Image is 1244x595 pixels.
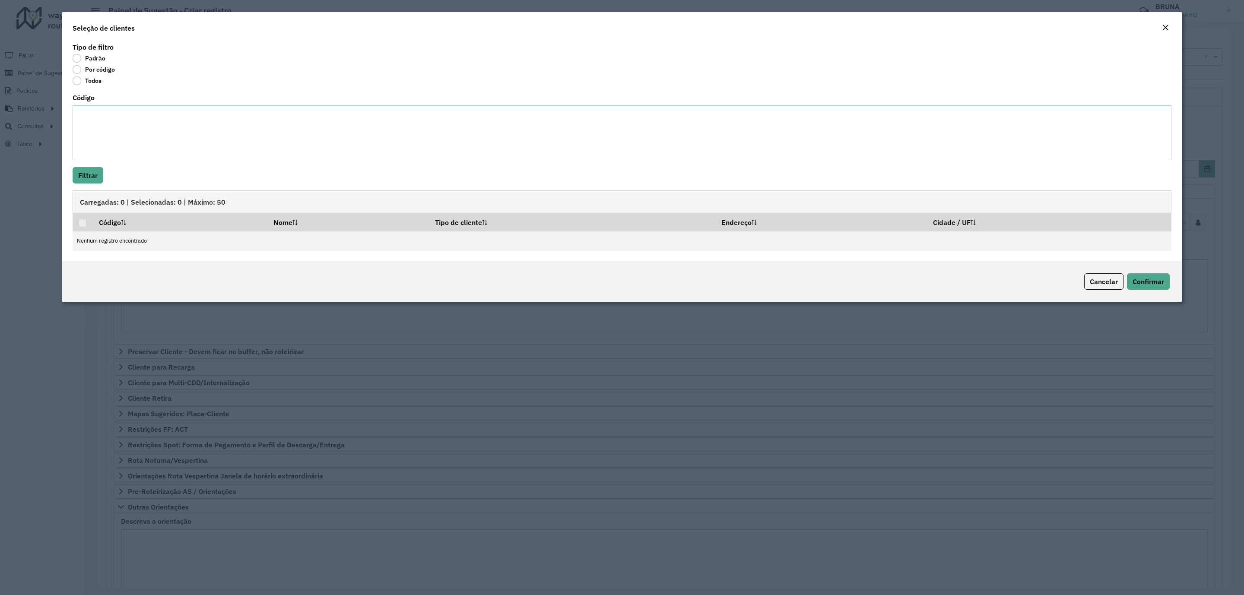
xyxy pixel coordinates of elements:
[73,42,114,52] label: Tipo de filtro
[73,92,95,103] label: Código
[927,213,1171,231] th: Cidade / UF
[268,213,429,231] th: Nome
[716,213,927,231] th: Endereço
[1127,273,1170,290] button: Confirmar
[73,54,105,63] label: Padrão
[1090,277,1118,286] span: Cancelar
[73,23,135,33] h4: Seleção de clientes
[73,190,1171,213] div: Carregadas: 0 | Selecionadas: 0 | Máximo: 50
[73,65,115,74] label: Por código
[73,231,1171,251] td: Nenhum registro encontrado
[1084,273,1123,290] button: Cancelar
[73,167,103,184] button: Filtrar
[73,76,102,85] label: Todos
[429,213,716,231] th: Tipo de cliente
[1159,22,1171,34] button: Close
[1162,24,1169,31] em: Fechar
[1133,277,1164,286] span: Confirmar
[93,213,267,231] th: Código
